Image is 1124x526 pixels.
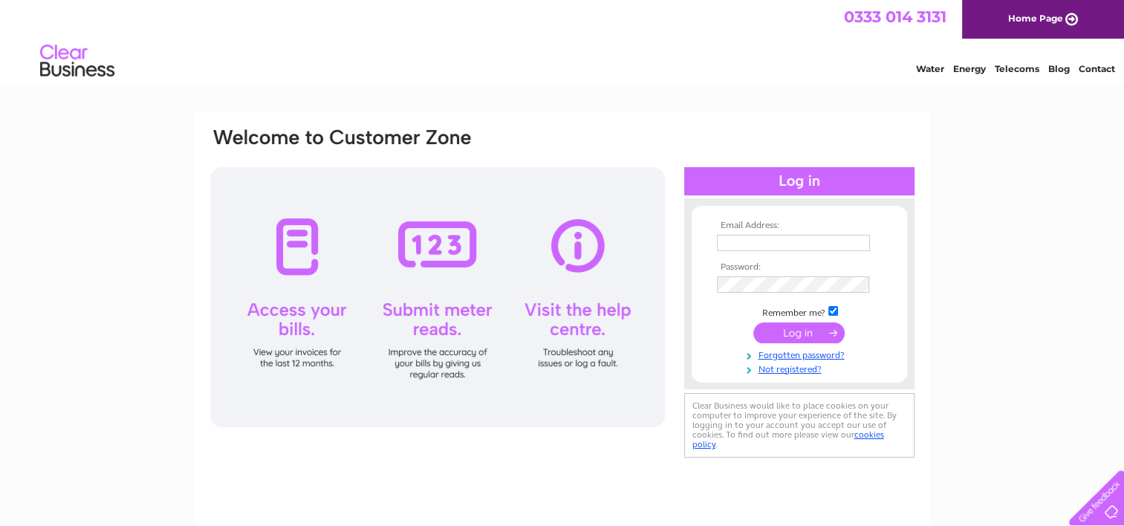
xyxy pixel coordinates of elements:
a: cookies policy [692,429,884,449]
td: Remember me? [713,304,886,319]
img: logo.png [39,39,115,84]
a: Not registered? [717,361,886,375]
a: 0333 014 3131 [844,7,946,26]
a: Forgotten password? [717,347,886,361]
a: Telecoms [995,63,1039,74]
a: Water [916,63,944,74]
div: Clear Business is a trading name of Verastar Limited (registered in [GEOGRAPHIC_DATA] No. 3667643... [212,8,914,72]
a: Blog [1048,63,1070,74]
a: Energy [953,63,986,74]
input: Submit [753,322,845,343]
th: Email Address: [713,221,886,231]
th: Password: [713,262,886,273]
a: Contact [1079,63,1115,74]
div: Clear Business would like to place cookies on your computer to improve your experience of the sit... [684,393,915,458]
